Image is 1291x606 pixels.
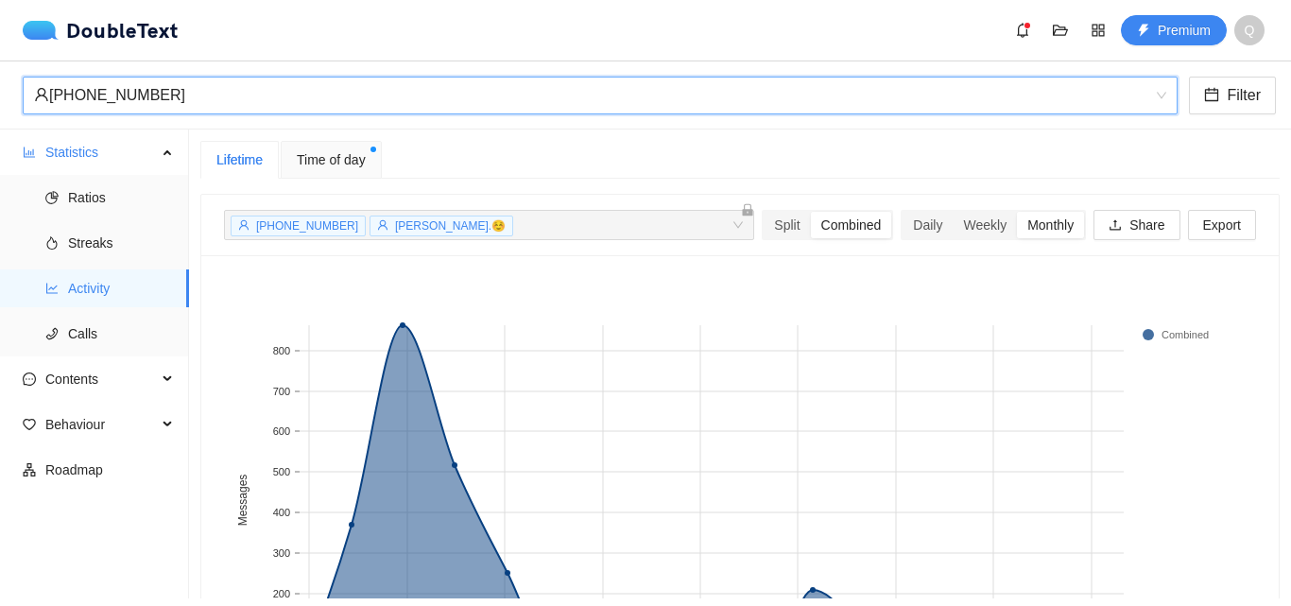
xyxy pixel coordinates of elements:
span: Behaviour [45,406,157,443]
div: [PHONE_NUMBER] [34,78,1149,113]
div: Weekly [953,212,1017,238]
span: user [34,87,49,102]
button: appstore [1083,15,1113,45]
span: heart [23,418,36,431]
span: apartment [23,463,36,476]
a: logoDoubleText [23,21,179,40]
text: Messages [236,475,250,527]
span: [PERSON_NAME].☺️ [395,219,506,233]
button: folder-open [1045,15,1076,45]
text: 600 [273,425,290,437]
button: Export [1188,210,1256,240]
span: appstore [1084,23,1112,38]
span: Filter [1227,83,1261,107]
span: phone [45,327,59,340]
span: bar-chart [23,146,36,159]
div: Combined [811,212,892,238]
button: uploadShare [1093,210,1179,240]
button: thunderboltPremium [1121,15,1227,45]
button: bell [1007,15,1038,45]
text: 700 [273,386,290,397]
span: pie-chart [45,191,59,204]
div: Split [764,212,810,238]
span: Export [1203,215,1241,235]
span: line-chart [45,282,59,295]
span: message [23,372,36,386]
div: DoubleText [23,21,179,40]
span: bell [1008,23,1037,38]
span: Activity [68,269,174,307]
span: [PHONE_NUMBER] [256,219,358,233]
span: calendar [1204,87,1219,105]
text: 400 [273,507,290,518]
div: Lifetime [216,149,263,170]
span: lock [741,203,754,216]
span: Contents [45,360,157,398]
span: Q [1245,15,1255,45]
span: Time of day [297,149,366,170]
span: Share [1129,215,1164,235]
div: Daily [903,212,953,238]
span: Statistics [45,133,157,171]
text: 300 [273,547,290,559]
span: Premium [1158,20,1211,41]
text: 500 [273,466,290,477]
span: folder-open [1046,23,1075,38]
span: +919725099869 [34,78,1166,113]
text: 200 [273,588,290,599]
span: thunderbolt [1137,24,1150,39]
span: user [377,219,388,231]
span: Calls [68,315,174,353]
span: fire [45,236,59,250]
div: Monthly [1017,212,1084,238]
span: Roadmap [45,451,174,489]
span: Ratios [68,179,174,216]
span: upload [1109,218,1122,234]
span: user [238,219,250,231]
span: Streaks [68,224,174,262]
img: logo [23,21,66,40]
text: 800 [273,345,290,356]
button: calendarFilter [1189,77,1276,114]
